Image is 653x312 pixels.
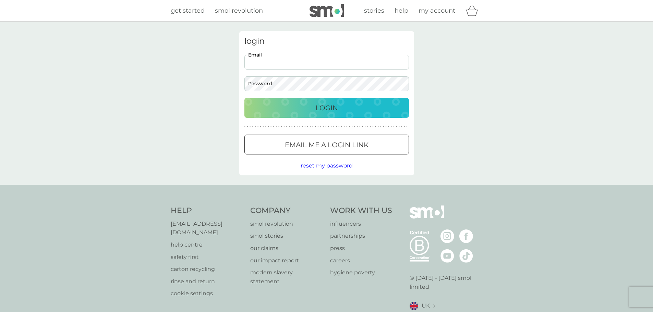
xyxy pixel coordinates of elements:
[312,125,314,128] p: ●
[289,125,290,128] p: ●
[396,125,397,128] p: ●
[171,240,244,249] a: help centre
[307,125,309,128] p: ●
[281,125,282,128] p: ●
[294,125,295,128] p: ●
[404,125,405,128] p: ●
[356,125,358,128] p: ●
[244,125,246,128] p: ●
[215,6,263,16] a: smol revolution
[270,125,272,128] p: ●
[317,125,319,128] p: ●
[330,125,332,128] p: ●
[359,125,361,128] p: ●
[285,139,368,150] p: Email me a login link
[171,265,244,274] a: carton recycling
[302,125,303,128] p: ●
[440,249,454,263] img: visit the smol Youtube page
[433,304,435,308] img: select a new location
[297,125,298,128] p: ●
[401,125,402,128] p: ●
[171,277,244,286] a: rinse and return
[351,125,353,128] p: ●
[171,220,244,237] a: [EMAIL_ADDRESS][DOMAIN_NAME]
[372,125,374,128] p: ●
[215,7,263,14] span: smol revolution
[377,125,379,128] p: ●
[171,6,205,16] a: get started
[244,36,409,46] h3: login
[301,161,353,170] button: reset my password
[419,6,455,16] a: my account
[341,125,342,128] p: ●
[406,125,408,128] p: ●
[273,125,274,128] p: ●
[268,125,269,128] p: ●
[410,274,483,291] p: © [DATE] - [DATE] smol limited
[338,125,340,128] p: ●
[244,135,409,154] button: Email me a login link
[388,125,389,128] p: ●
[393,125,395,128] p: ●
[364,6,384,16] a: stories
[419,7,455,14] span: my account
[354,125,355,128] p: ●
[440,229,454,243] img: visit the smol Instagram page
[276,125,277,128] p: ●
[260,125,261,128] p: ●
[330,205,392,216] h4: Work With Us
[250,256,323,265] a: our impact report
[171,289,244,298] p: cookie settings
[320,125,322,128] p: ●
[250,125,251,128] p: ●
[395,7,408,14] span: help
[252,125,253,128] p: ●
[250,220,323,228] a: smol revolution
[346,125,348,128] p: ●
[398,125,400,128] p: ●
[330,256,392,265] a: careers
[364,7,384,14] span: stories
[330,244,392,253] a: press
[286,125,288,128] p: ●
[250,268,323,286] a: modern slavery statement
[171,253,244,262] a: safety first
[422,301,430,310] span: UK
[283,125,285,128] p: ●
[263,125,264,128] p: ●
[362,125,363,128] p: ●
[250,244,323,253] p: our claims
[330,268,392,277] a: hygiene poverty
[343,125,345,128] p: ●
[304,125,306,128] p: ●
[278,125,280,128] p: ●
[330,220,392,228] a: influencers
[171,205,244,216] h4: Help
[250,205,323,216] h4: Company
[315,125,316,128] p: ●
[255,125,256,128] p: ●
[380,125,382,128] p: ●
[250,232,323,240] a: smol stories
[325,125,327,128] p: ●
[265,125,267,128] p: ●
[370,125,371,128] p: ●
[383,125,384,128] p: ●
[333,125,335,128] p: ●
[385,125,387,128] p: ●
[330,232,392,240] a: partnerships
[323,125,324,128] p: ●
[301,162,353,169] span: reset my password
[299,125,301,128] p: ●
[328,125,329,128] p: ●
[375,125,376,128] p: ●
